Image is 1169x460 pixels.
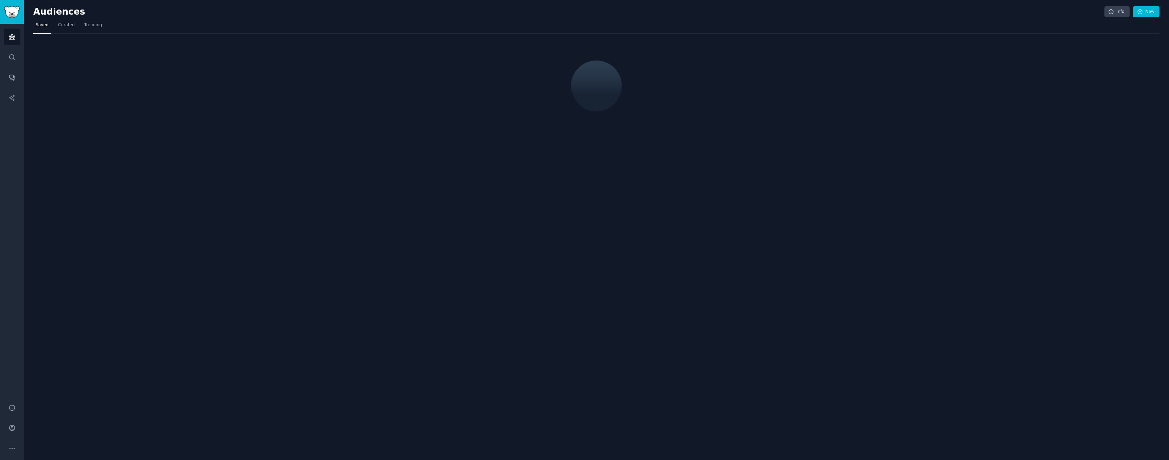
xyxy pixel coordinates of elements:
span: Saved [36,22,49,28]
span: Trending [84,22,102,28]
a: Trending [82,20,104,34]
a: Saved [33,20,51,34]
a: New [1133,6,1159,18]
a: Curated [56,20,77,34]
span: Curated [58,22,75,28]
h2: Audiences [33,6,1104,17]
img: GummySearch logo [4,6,20,18]
a: Info [1104,6,1130,18]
